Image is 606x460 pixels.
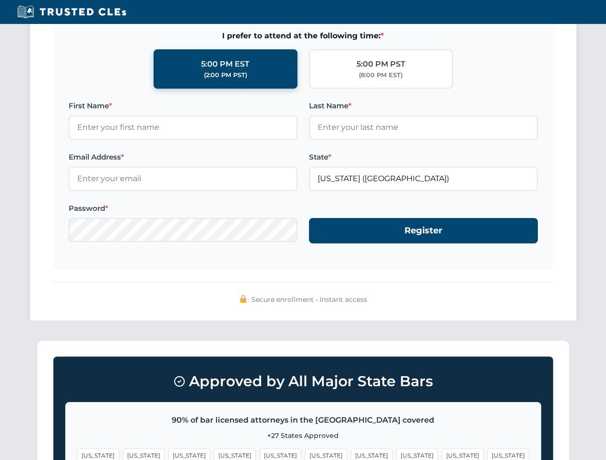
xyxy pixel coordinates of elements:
[309,218,538,243] button: Register
[239,295,247,303] img: 🔒
[69,167,297,191] input: Enter your email
[201,58,250,70] div: 5:00 PM EST
[14,5,129,19] img: Trusted CLEs
[251,294,367,305] span: Secure enrollment • Instant access
[65,368,541,394] h3: Approved by All Major State Bars
[69,100,297,112] label: First Name
[309,100,538,112] label: Last Name
[69,151,297,163] label: Email Address
[69,203,297,214] label: Password
[359,70,403,80] div: (8:00 PM EST)
[69,30,538,42] span: I prefer to attend at the following time:
[309,115,538,139] input: Enter your last name
[77,430,529,441] p: +27 States Approved
[77,414,529,426] p: 90% of bar licensed attorneys in the [GEOGRAPHIC_DATA] covered
[309,167,538,191] input: Florida (FL)
[204,70,247,80] div: (2:00 PM PST)
[69,115,297,139] input: Enter your first name
[309,151,538,163] label: State
[356,58,405,70] div: 5:00 PM PST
